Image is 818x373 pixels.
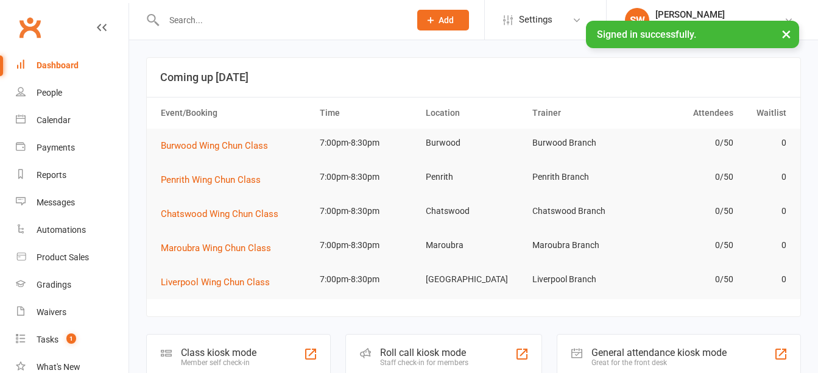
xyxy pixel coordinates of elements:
td: 0/50 [633,197,739,226]
td: 0/50 [633,231,739,260]
th: Trainer [527,98,633,129]
td: 7:00pm-8:30pm [314,129,420,157]
td: Liverpool Branch [527,265,633,294]
th: Attendees [633,98,739,129]
div: Dashboard [37,60,79,70]
div: Messages [37,197,75,207]
span: Burwood Wing Chun Class [161,140,268,151]
div: Class kiosk mode [181,347,256,358]
div: Reports [37,170,66,180]
td: 0 [739,265,792,294]
span: Signed in successfully. [597,29,696,40]
h3: Coming up [DATE] [160,71,787,83]
div: Gradings [37,280,71,290]
button: Liverpool Wing Chun Class [161,275,278,290]
div: Calendar [37,115,71,125]
div: Payments [37,143,75,152]
span: 1 [66,333,76,344]
td: 0 [739,163,792,191]
div: SW [625,8,649,32]
td: 7:00pm-8:30pm [314,265,420,294]
div: Roll call kiosk mode [380,347,468,358]
td: Penrith Branch [527,163,633,191]
span: Maroubra Wing Chun Class [161,243,271,254]
button: Penrith Wing Chun Class [161,172,269,187]
a: Automations [16,216,129,244]
a: Tasks 1 [16,326,129,353]
a: Product Sales [16,244,129,271]
td: Maroubra Branch [527,231,633,260]
button: Chatswood Wing Chun Class [161,207,287,221]
div: [PERSON_NAME] [655,9,784,20]
td: Maroubra [420,231,526,260]
td: Burwood Branch [527,129,633,157]
span: Chatswood Wing Chun Class [161,208,278,219]
div: Tasks [37,335,58,344]
a: Calendar [16,107,129,134]
span: Penrith Wing Chun Class [161,174,261,185]
a: People [16,79,129,107]
span: Liverpool Wing Chun Class [161,277,270,288]
td: Chatswood Branch [527,197,633,226]
span: Add [439,15,454,25]
td: Chatswood [420,197,526,226]
td: [GEOGRAPHIC_DATA] [420,265,526,294]
span: Settings [519,6,552,34]
td: Penrith [420,163,526,191]
a: Waivers [16,299,129,326]
th: Time [314,98,420,129]
td: Burwood [420,129,526,157]
th: Waitlist [739,98,792,129]
a: Dashboard [16,52,129,79]
button: × [775,21,797,47]
td: 0 [739,231,792,260]
td: 7:00pm-8:30pm [314,163,420,191]
button: Maroubra Wing Chun Class [161,241,280,255]
a: Messages [16,189,129,216]
td: 7:00pm-8:30pm [314,231,420,260]
input: Search... [160,12,401,29]
div: International Wing Chun Academy [655,20,784,31]
td: 0 [739,129,792,157]
div: Waivers [37,307,66,317]
div: Staff check-in for members [380,358,468,367]
td: 0/50 [633,129,739,157]
a: Clubworx [15,12,45,43]
div: What's New [37,362,80,372]
button: Add [417,10,469,30]
td: 0/50 [633,163,739,191]
div: Product Sales [37,252,89,262]
div: Great for the front desk [591,358,727,367]
td: 0/50 [633,265,739,294]
td: 0 [739,197,792,226]
th: Location [420,98,526,129]
td: 7:00pm-8:30pm [314,197,420,226]
div: People [37,88,62,98]
a: Gradings [16,271,129,299]
a: Payments [16,134,129,162]
div: General attendance kiosk mode [591,347,727,358]
a: Reports [16,162,129,189]
div: Automations [37,225,86,235]
th: Event/Booking [155,98,314,129]
button: Burwood Wing Chun Class [161,138,277,153]
div: Member self check-in [181,358,256,367]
